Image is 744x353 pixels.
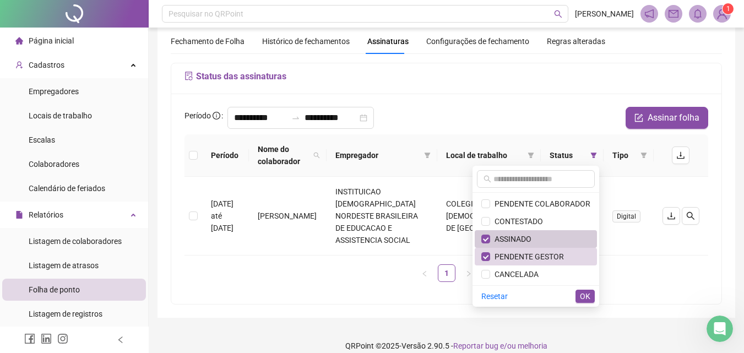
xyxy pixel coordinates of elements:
span: Assinaturas [367,37,409,45]
h5: Status das assinaturas [184,70,708,83]
span: linkedin [41,333,52,344]
span: Escalas [29,135,55,144]
span: Relatórios [29,210,63,219]
span: 1 [726,5,730,13]
span: notification [644,9,654,19]
iframe: Intercom live chat [707,316,733,342]
span: Página inicial [29,36,74,45]
span: mail [669,9,678,19]
li: Próxima página [460,264,477,282]
span: facebook [24,333,35,344]
span: home [15,37,23,45]
button: right [460,264,477,282]
span: [PERSON_NAME] [575,8,634,20]
th: Período [202,134,249,177]
span: Status [550,149,586,161]
span: filter [525,147,536,164]
span: filter [590,152,597,159]
span: Colaboradores [29,160,79,169]
span: Digital [612,210,640,222]
span: instagram [57,333,68,344]
span: CANCELADA [490,270,539,279]
td: INSTITUICAO [DEMOGRAPHIC_DATA] NORDESTE BRASILEIRA DE EDUCACAO E ASSISTENCIA SOCIAL [327,177,437,256]
span: search [554,10,562,18]
span: filter [638,147,649,164]
span: filter [640,152,647,159]
span: user-add [15,61,23,69]
span: Regras alteradas [547,37,605,45]
span: search [686,211,695,220]
span: download [667,211,676,220]
span: Histórico de fechamentos [262,37,350,46]
span: search [484,175,491,183]
span: search [311,141,322,170]
span: info-circle [213,112,220,120]
button: OK [575,290,595,303]
span: download [676,151,685,160]
span: OK [580,290,590,302]
span: right [465,270,472,277]
span: filter [422,147,433,164]
span: Tipo [612,149,636,161]
li: 1 [438,264,455,282]
span: PENDENTE COLABORADOR [490,199,590,208]
sup: Atualize o seu contato no menu Meus Dados [723,3,734,14]
span: Nome do colaborador [258,143,309,167]
span: filter [588,147,599,164]
a: 1 [438,265,455,281]
span: swap-right [291,113,300,122]
span: ASSINADO [490,235,531,243]
span: Folha de ponto [29,285,80,294]
span: Assinar folha [648,111,699,124]
span: Versão [401,341,426,350]
span: bell [693,9,703,19]
span: file [15,211,23,219]
span: file-sync [184,72,193,80]
button: left [416,264,433,282]
td: COLEGIO [DEMOGRAPHIC_DATA] DE [GEOGRAPHIC_DATA] [437,177,541,256]
span: Reportar bug e/ou melhoria [453,341,547,350]
span: Listagem de colaboradores [29,237,122,246]
span: left [117,336,124,344]
span: Listagem de registros [29,309,102,318]
span: to [291,113,300,122]
span: Locais de trabalho [29,111,92,120]
td: [PERSON_NAME] [249,177,327,256]
span: Listagem de atrasos [29,261,99,270]
span: search [313,152,320,159]
span: Calendário de feriados [29,184,105,193]
span: PENDENTE GESTOR [490,252,564,261]
span: Empregador [335,149,420,161]
td: [DATE] até [DATE] [202,177,249,256]
span: Resetar [481,290,508,302]
span: filter [424,152,431,159]
span: form [634,113,643,122]
span: Empregadores [29,87,79,96]
span: left [421,270,428,277]
button: Resetar [477,290,512,303]
span: Local de trabalho [446,149,523,161]
button: Assinar folha [626,107,708,129]
img: 90545 [714,6,730,22]
span: CONTESTADO [490,217,543,226]
span: Período [184,111,211,120]
span: Configurações de fechamento [426,37,529,45]
span: filter [528,152,534,159]
li: Página anterior [416,264,433,282]
span: Fechamento de Folha [171,37,245,46]
span: Cadastros [29,61,64,69]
